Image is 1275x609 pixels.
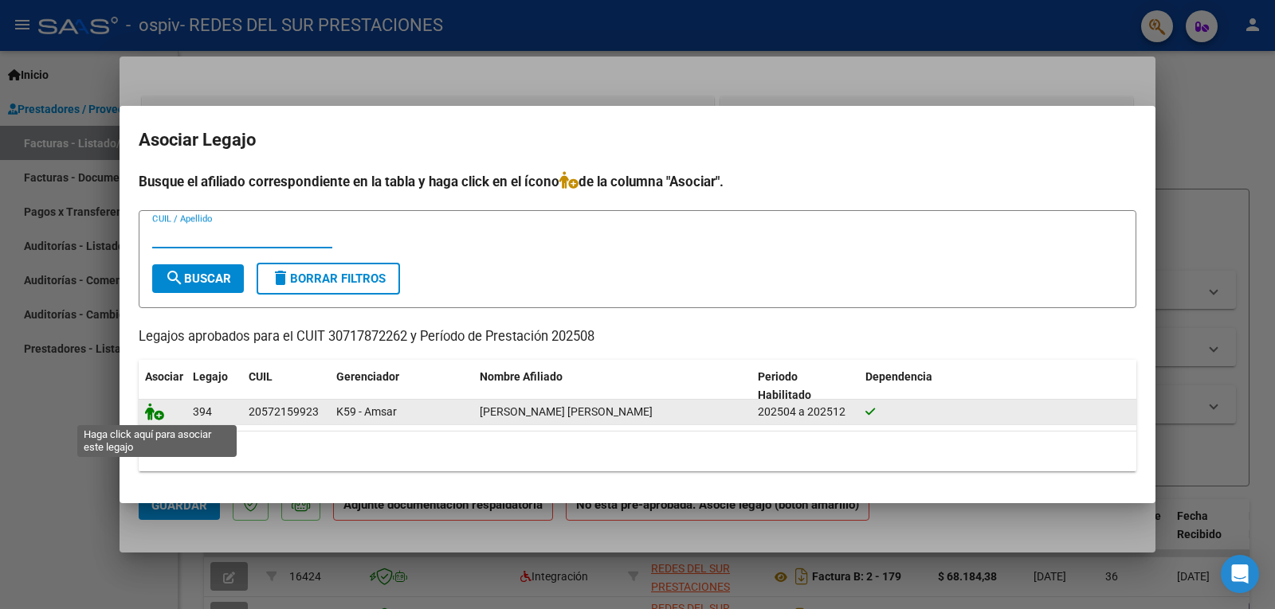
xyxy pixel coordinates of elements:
[271,268,290,287] mat-icon: delete
[165,268,184,287] mat-icon: search
[330,360,473,412] datatable-header-cell: Gerenciador
[271,271,386,286] span: Borrar Filtros
[139,360,186,412] datatable-header-cell: Asociar
[152,264,244,293] button: Buscar
[336,405,397,418] span: K59 - Amsar
[139,327,1136,347] p: Legajos aprobados para el CUIT 30717872262 y Período de Prestación 202508
[751,360,859,412] datatable-header-cell: Periodo Habilitado
[186,360,242,412] datatable-header-cell: Legajo
[865,370,932,383] span: Dependencia
[480,405,653,418] span: GUERRA ARKATYN SANTIAGO JAVIER
[242,360,330,412] datatable-header-cell: CUIL
[139,171,1136,192] h4: Busque el afiliado correspondiente en la tabla y haga click en el ícono de la columna "Asociar".
[249,403,319,421] div: 20572159923
[139,125,1136,155] h2: Asociar Legajo
[480,370,563,383] span: Nombre Afiliado
[165,271,231,286] span: Buscar
[193,405,212,418] span: 394
[257,263,400,295] button: Borrar Filtros
[249,370,273,383] span: CUIL
[758,403,853,421] div: 202504 a 202512
[1221,555,1259,593] div: Open Intercom Messenger
[193,370,228,383] span: Legajo
[139,431,1136,471] div: 1 registros
[758,370,811,401] span: Periodo Habilitado
[859,360,1137,412] datatable-header-cell: Dependencia
[473,360,751,412] datatable-header-cell: Nombre Afiliado
[336,370,399,383] span: Gerenciador
[145,370,183,383] span: Asociar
